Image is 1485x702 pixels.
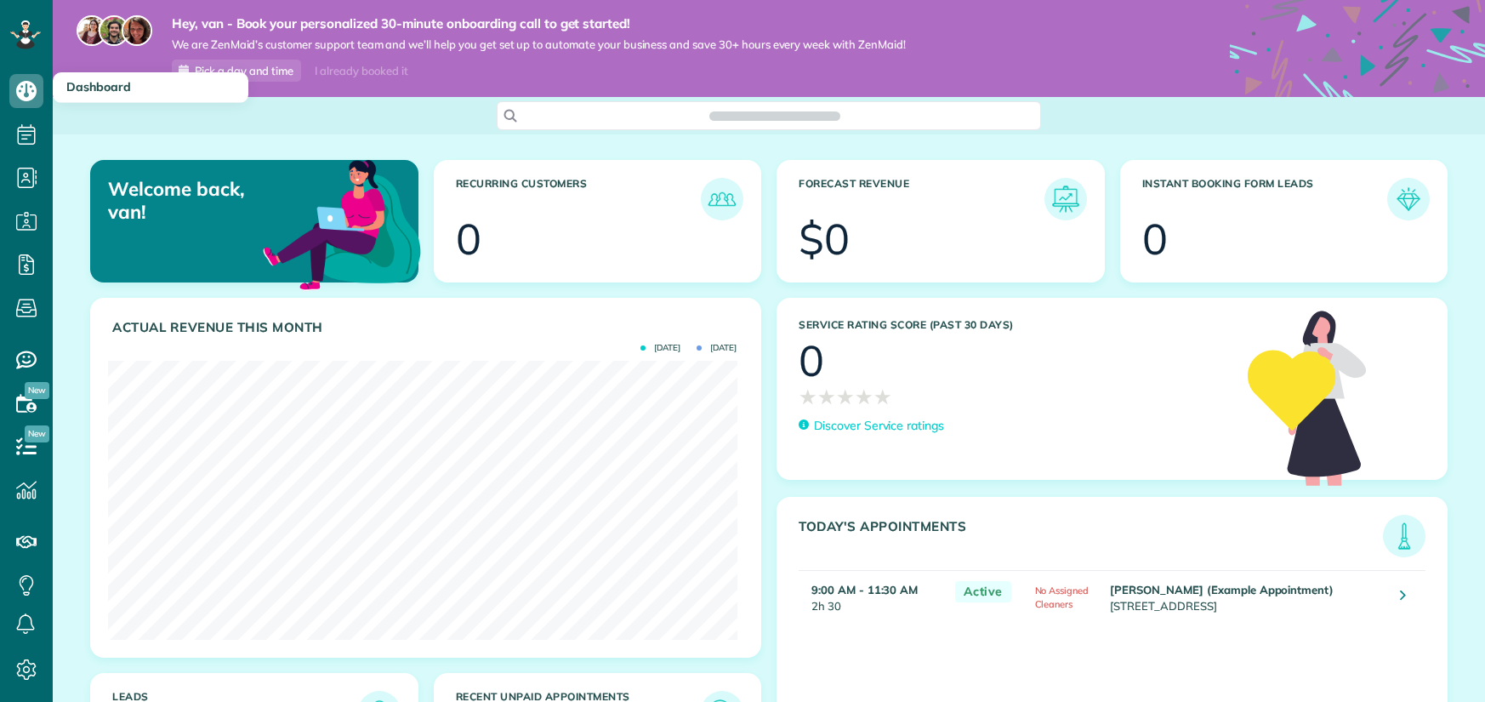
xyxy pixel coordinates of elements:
[955,581,1011,602] span: Active
[799,571,947,624] td: 2h 30
[99,15,129,46] img: jorge-587dff0eeaa6aab1f244e6dc62b8924c3b6ad411094392a53c71c6c4a576187d.jpg
[705,182,739,216] img: icon_recurring_customers-cf858462ba22bcd05b5a5880d41d6543d210077de5bb9ebc9590e49fd87d84ed.png
[122,15,152,46] img: michelle-19f622bdf1676172e81f8f8fba1fb50e276960ebfe0243fe18214015130c80e4.jpg
[799,519,1383,557] h3: Today's Appointments
[799,417,944,435] a: Discover Service ratings
[456,218,481,260] div: 0
[799,218,850,260] div: $0
[814,417,944,435] p: Discover Service ratings
[108,178,312,223] p: Welcome back, van!
[799,319,1231,331] h3: Service Rating score (past 30 days)
[66,79,131,94] span: Dashboard
[799,178,1044,220] h3: Forecast Revenue
[1110,583,1334,596] strong: [PERSON_NAME] (Example Appointment)
[259,140,424,305] img: dashboard_welcome-42a62b7d889689a78055ac9021e634bf52bae3f8056760290aed330b23ab8690.png
[172,37,906,52] span: We are ZenMaid’s customer support team and we’ll help you get set up to automate your business an...
[640,344,680,352] span: [DATE]
[304,60,418,82] div: I already booked it
[1142,218,1168,260] div: 0
[1106,571,1387,624] td: [STREET_ADDRESS]
[1035,585,1090,610] span: No Assigned Cleaners
[873,382,892,412] span: ★
[25,425,49,442] span: New
[697,344,737,352] span: [DATE]
[1049,182,1083,216] img: icon_forecast_revenue-8c13a41c7ed35a8dcfafea3cbb826a0462acb37728057bba2d056411b612bbbe.png
[195,64,293,77] span: Pick a day and time
[77,15,107,46] img: maria-72a9807cf96188c08ef61303f053569d2e2a8a1cde33d635c8a3ac13582a053d.jpg
[855,382,873,412] span: ★
[811,583,918,596] strong: 9:00 AM - 11:30 AM
[1391,182,1425,216] img: icon_form_leads-04211a6a04a5b2264e4ee56bc0799ec3eb69b7e499cbb523a139df1d13a81ae0.png
[112,320,743,335] h3: Actual Revenue this month
[799,382,817,412] span: ★
[172,15,906,32] strong: Hey, van - Book your personalized 30-minute onboarding call to get started!
[817,382,836,412] span: ★
[172,60,301,82] a: Pick a day and time
[1387,519,1421,553] img: icon_todays_appointments-901f7ab196bb0bea1936b74009e4eb5ffbc2d2711fa7634e0d609ed5ef32b18b.png
[726,107,822,124] span: Search ZenMaid…
[25,382,49,399] span: New
[799,340,824,382] div: 0
[456,178,702,220] h3: Recurring Customers
[1142,178,1388,220] h3: Instant Booking Form Leads
[836,382,855,412] span: ★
